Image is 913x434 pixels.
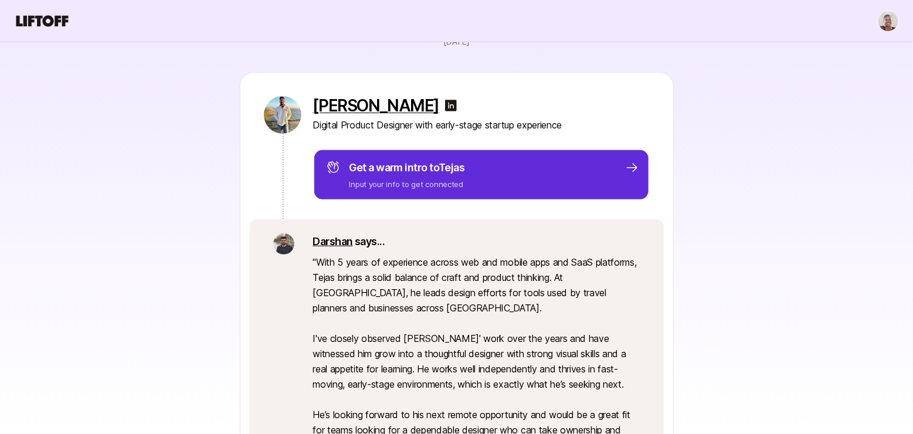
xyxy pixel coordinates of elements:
[313,233,640,250] p: says...
[313,117,650,133] p: Digital Product Designer with early-stage startup experience
[264,96,301,134] img: 2e5c13dd_5487_4ead_b453_9670a157f0ff.jpg
[349,178,465,190] p: Input your info to get connected
[444,99,458,113] img: linkedin-logo
[349,160,465,176] p: Get a warm intro
[273,233,294,255] img: bd4da4d7_5cf5_45b3_8595_1454a3ab2b2e.jpg
[878,11,898,31] img: Janelle Bradley
[313,235,353,247] a: Darshan
[429,161,464,174] span: to Tejas
[878,11,899,32] button: Janelle Bradley
[313,96,440,115] a: [PERSON_NAME]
